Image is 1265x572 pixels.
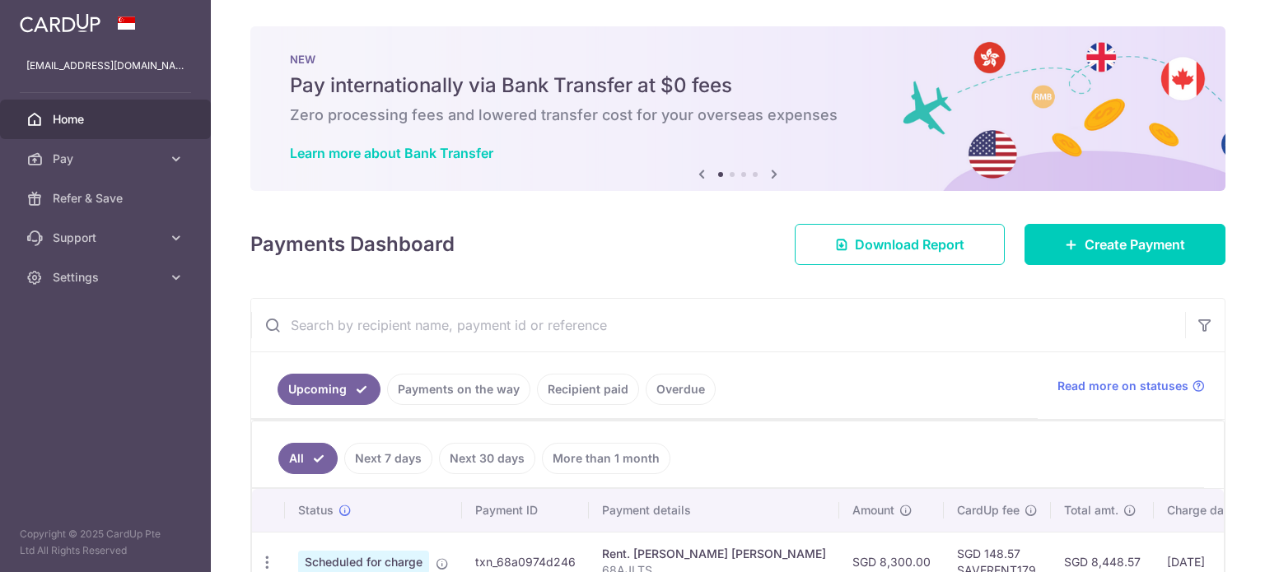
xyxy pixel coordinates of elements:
[290,53,1186,66] p: NEW
[1025,224,1225,265] a: Create Payment
[278,443,338,474] a: All
[20,13,100,33] img: CardUp
[278,374,380,405] a: Upcoming
[1167,502,1235,519] span: Charge date
[1057,378,1205,394] a: Read more on statuses
[957,502,1020,519] span: CardUp fee
[53,190,161,207] span: Refer & Save
[53,111,161,128] span: Home
[1057,378,1188,394] span: Read more on statuses
[589,489,839,532] th: Payment details
[53,269,161,286] span: Settings
[646,374,716,405] a: Overdue
[542,443,670,474] a: More than 1 month
[855,235,964,254] span: Download Report
[53,151,161,167] span: Pay
[26,58,184,74] p: [EMAIL_ADDRESS][DOMAIN_NAME]
[439,443,535,474] a: Next 30 days
[462,489,589,532] th: Payment ID
[290,105,1186,125] h6: Zero processing fees and lowered transfer cost for your overseas expenses
[290,145,493,161] a: Learn more about Bank Transfer
[1064,502,1118,519] span: Total amt.
[1085,235,1185,254] span: Create Payment
[537,374,639,405] a: Recipient paid
[852,502,894,519] span: Amount
[250,230,455,259] h4: Payments Dashboard
[602,546,826,562] div: Rent. [PERSON_NAME] [PERSON_NAME]
[251,299,1185,351] input: Search by recipient name, payment id or reference
[298,502,334,519] span: Status
[795,224,1005,265] a: Download Report
[387,374,530,405] a: Payments on the way
[53,230,161,246] span: Support
[290,72,1186,99] h5: Pay internationally via Bank Transfer at $0 fees
[250,26,1225,191] img: Bank transfer banner
[344,443,432,474] a: Next 7 days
